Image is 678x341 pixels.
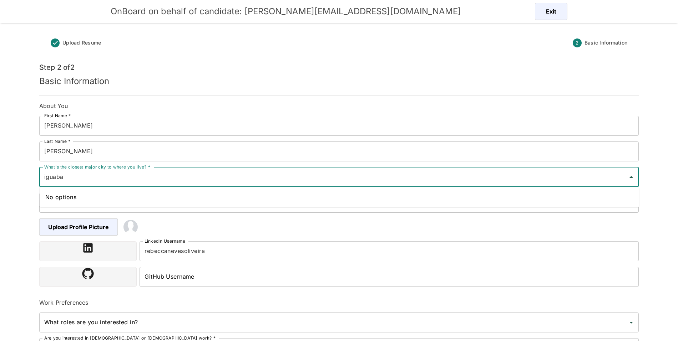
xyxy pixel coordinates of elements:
label: Are you interested in [DEMOGRAPHIC_DATA] or [DEMOGRAPHIC_DATA] work? * [44,335,216,341]
button: Close [626,172,636,182]
span: Upload Profile Picture [39,218,118,236]
div: No options [40,187,639,207]
button: Open [626,317,636,327]
span: Upload Resume [62,39,101,46]
h6: Work Preferences [39,298,639,307]
h5: Basic Information [39,76,538,87]
h6: About You [39,102,639,110]
label: What's the closest major city to where you live? * [44,164,150,170]
text: 2 [576,40,578,46]
label: LinkedIn Username [145,238,185,244]
button: Exit [535,3,567,20]
span: Basic Information [585,39,627,46]
h5: OnBoard on behalf of candidate: [PERSON_NAME][EMAIL_ADDRESS][DOMAIN_NAME] [111,6,461,17]
h6: Step 2 of 2 [39,62,538,73]
img: 2Q== [123,220,138,234]
label: First Name * [44,113,71,119]
label: Last Name * [44,138,70,144]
